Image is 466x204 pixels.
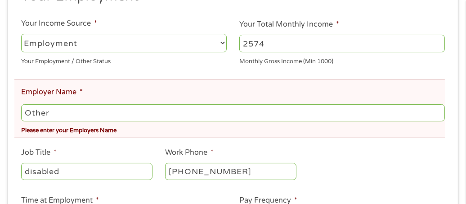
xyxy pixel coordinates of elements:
label: Employer Name [21,88,83,97]
input: (231) 754-4010 [165,163,296,180]
label: Job Title [21,148,57,158]
label: Your Income Source [21,19,97,28]
label: Your Total Monthly Income [239,20,339,29]
input: 1800 [239,35,445,52]
div: Your Employment / Other Status [21,54,227,66]
div: Please enter your Employers Name [21,123,445,135]
input: Cashier [21,163,152,180]
label: Work Phone [165,148,214,158]
input: Walmart [21,104,445,121]
div: Monthly Gross Income (Min 1000) [239,54,445,66]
